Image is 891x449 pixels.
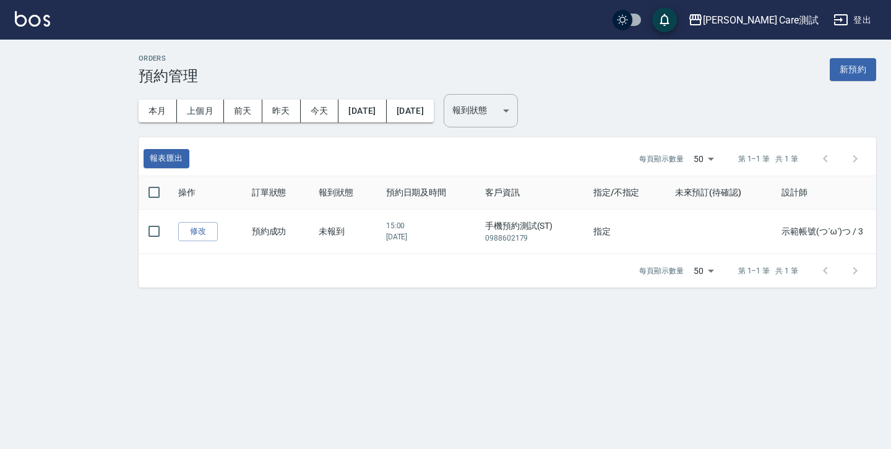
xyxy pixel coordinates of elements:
button: [DATE] [338,100,386,122]
button: 昨天 [262,100,301,122]
button: 新預約 [830,58,876,81]
th: 客戶資訊 [475,176,583,210]
th: 操作 [168,176,242,210]
button: 登出 [829,9,876,32]
td: 手機預約測試(ST) [475,209,583,254]
td: 未報到 [309,209,376,254]
p: [DATE] [386,231,465,242]
p: 每頁顯示數量 [639,265,684,276]
a: 新預約 [830,63,876,75]
th: 未來預訂(待確認) [665,176,772,210]
div: [PERSON_NAME] Care測試 [703,12,819,28]
img: Logo [15,11,50,27]
button: [PERSON_NAME] Care測試 [683,7,824,33]
div: 50 [689,254,718,288]
button: 上個月 [177,100,224,122]
button: 本月 [139,100,177,122]
p: 15:00 [386,220,465,231]
button: 前天 [224,100,262,122]
th: 指定/不指定 [583,176,665,210]
td: 指定 [583,209,665,254]
button: save [652,7,677,32]
th: 報到狀態 [309,176,376,210]
td: 預約成功 [242,209,309,254]
p: 第 1–1 筆 共 1 筆 [738,265,798,276]
a: 修改 [178,222,218,241]
button: [DATE] [387,100,434,122]
th: 預約日期及時間 [376,176,475,210]
p: 第 1–1 筆 共 1 筆 [738,153,798,165]
button: 今天 [301,100,339,122]
p: 每頁顯示數量 [639,153,684,165]
p: 0988602179 [485,233,574,244]
h3: 預約管理 [139,67,198,85]
div: 50 [689,142,718,176]
h2: Orders [139,54,198,62]
th: 訂單狀態 [242,176,309,210]
button: 報表匯出 [144,149,189,168]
